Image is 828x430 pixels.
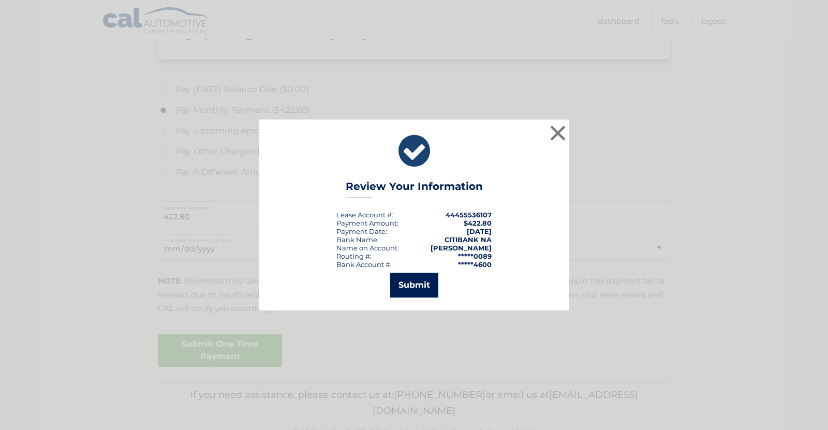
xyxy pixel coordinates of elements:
[336,211,393,219] div: Lease Account #:
[446,211,492,219] strong: 44455536107
[336,252,372,260] div: Routing #:
[467,227,492,235] span: [DATE]
[336,235,379,244] div: Bank Name:
[336,260,392,269] div: Bank Account #:
[346,180,483,198] h3: Review Your Information
[336,244,399,252] div: Name on Account:
[336,227,387,235] div: :
[336,227,386,235] span: Payment Date
[390,273,438,298] button: Submit
[336,219,398,227] div: Payment Amount:
[464,219,492,227] span: $422.80
[548,123,568,143] button: ×
[445,235,492,244] strong: CITIBANK NA
[431,244,492,252] strong: [PERSON_NAME]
